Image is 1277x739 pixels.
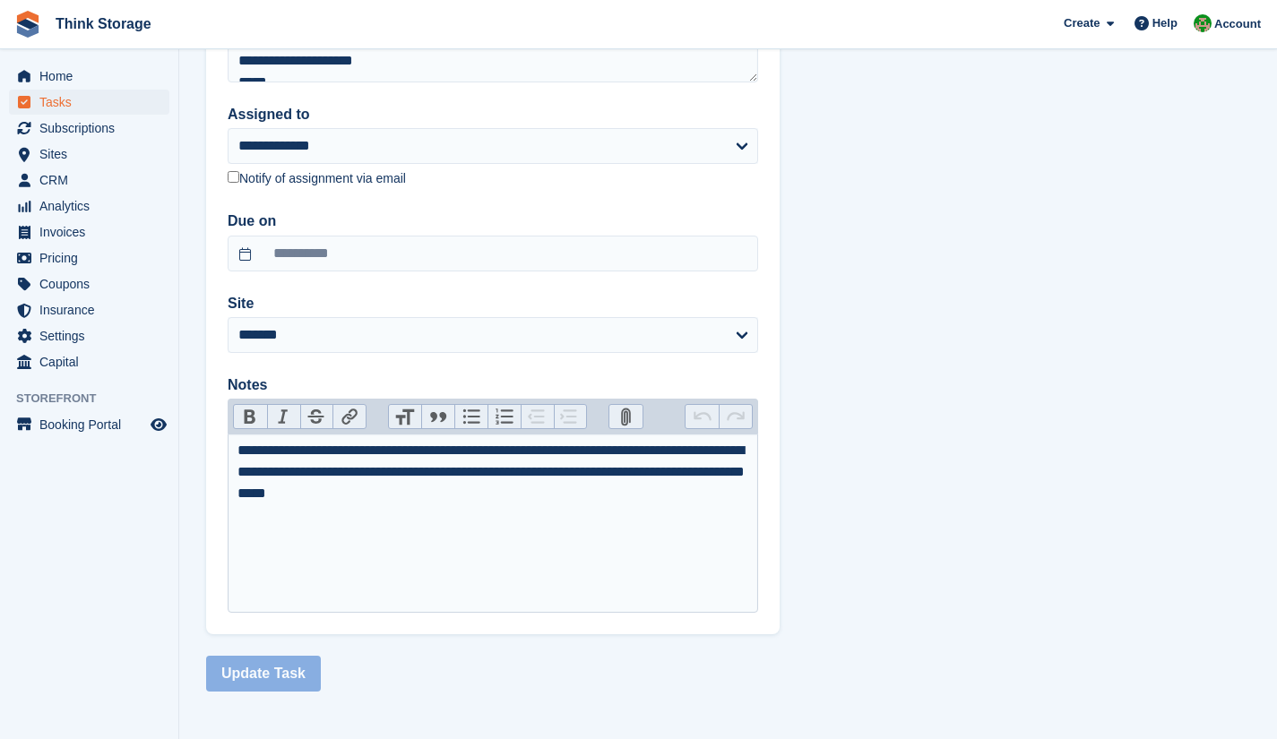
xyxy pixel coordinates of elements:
span: Coupons [39,271,147,296]
a: menu [9,349,169,374]
button: Link [332,405,366,428]
button: Undo [686,405,719,428]
label: Notify of assignment via email [228,171,406,187]
button: Bullets [454,405,488,428]
button: Numbers [488,405,521,428]
label: Due on [228,211,758,232]
span: Insurance [39,297,147,322]
a: menu [9,168,169,193]
span: CRM [39,168,147,193]
span: Storefront [16,390,178,408]
button: Update Task [206,656,321,692]
a: menu [9,245,169,271]
img: Sarah Mackie [1194,14,1212,32]
a: menu [9,271,169,296]
button: Attach Files [609,405,643,428]
span: Booking Portal [39,412,147,437]
button: Bold [234,405,267,428]
img: stora-icon-8386f47178a22dfd0bd8f6a31ec36ba5ce8667c1dd55bd0f319d3a0aa187defe.svg [14,11,41,38]
button: Strikethrough [300,405,333,428]
a: Preview store [148,414,169,435]
label: Assigned to [228,104,758,125]
a: menu [9,323,169,348]
span: Settings [39,323,147,348]
a: menu [9,297,169,322]
a: Think Storage [48,9,159,39]
a: menu [9,412,169,437]
button: Redo [719,405,752,428]
button: Italic [267,405,300,428]
span: Subscriptions [39,116,147,141]
span: Home [39,64,147,89]
span: Tasks [39,90,147,115]
button: Decrease Level [521,405,554,428]
input: Notify of assignment via email [228,171,239,183]
span: Capital [39,349,147,374]
a: menu [9,142,169,167]
span: Pricing [39,245,147,271]
span: Analytics [39,193,147,219]
a: menu [9,219,169,245]
a: menu [9,193,169,219]
span: Account [1214,15,1261,33]
a: menu [9,90,169,115]
label: Site [228,293,758,314]
span: Invoices [39,219,147,245]
label: Notes [228,374,758,396]
button: Increase Level [554,405,587,428]
span: Help [1152,14,1178,32]
button: Heading [389,405,422,428]
a: menu [9,116,169,141]
button: Quote [421,405,454,428]
span: Sites [39,142,147,167]
a: menu [9,64,169,89]
span: Create [1064,14,1100,32]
